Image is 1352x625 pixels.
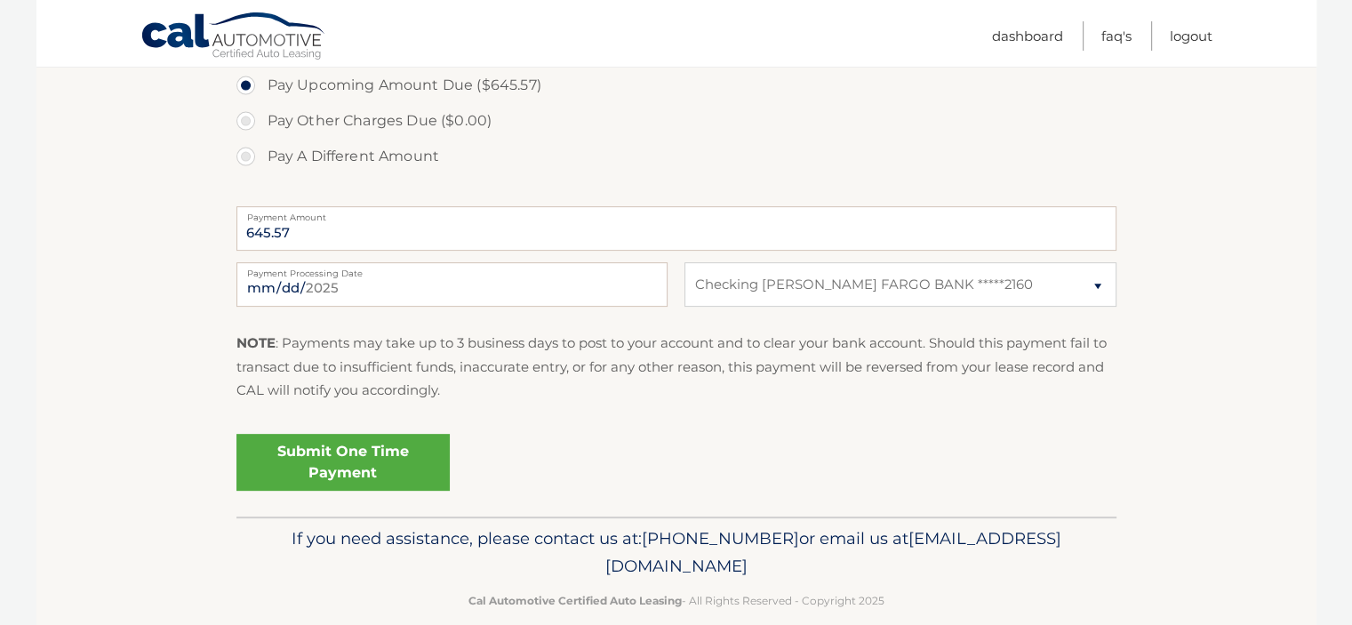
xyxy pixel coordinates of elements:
[236,332,1116,402] p: : Payments may take up to 3 business days to post to your account and to clear your bank account....
[248,525,1105,581] p: If you need assistance, please contact us at: or email us at
[236,103,1116,139] label: Pay Other Charges Due ($0.00)
[236,68,1116,103] label: Pay Upcoming Amount Due ($645.57)
[642,528,799,549] span: [PHONE_NUMBER]
[236,206,1116,220] label: Payment Amount
[236,434,450,491] a: Submit One Time Payment
[992,21,1063,51] a: Dashboard
[236,262,668,307] input: Payment Date
[236,262,668,276] label: Payment Processing Date
[468,594,682,607] strong: Cal Automotive Certified Auto Leasing
[140,12,327,63] a: Cal Automotive
[236,206,1116,251] input: Payment Amount
[236,334,276,351] strong: NOTE
[248,591,1105,610] p: - All Rights Reserved - Copyright 2025
[236,139,1116,174] label: Pay A Different Amount
[1170,21,1212,51] a: Logout
[1101,21,1132,51] a: FAQ's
